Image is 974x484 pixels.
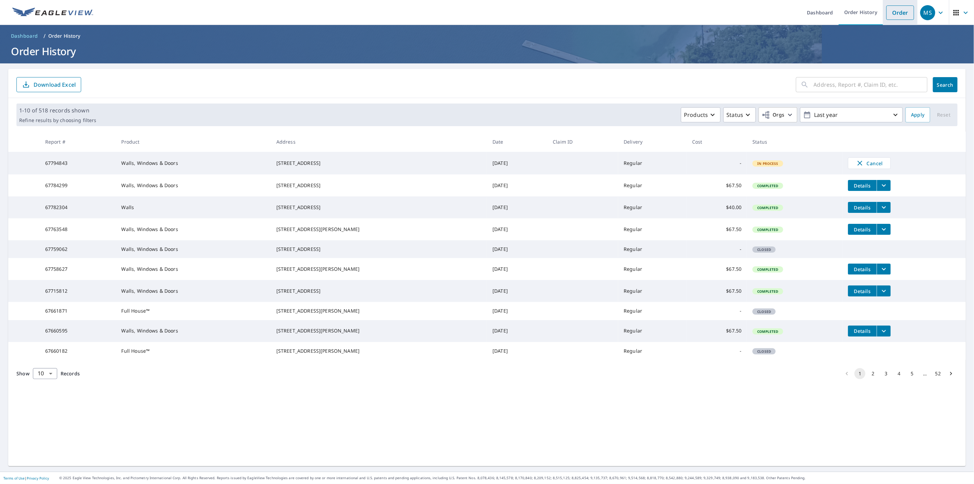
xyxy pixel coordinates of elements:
[814,75,927,94] input: Address, Report #, Claim ID, etc.
[276,226,482,233] div: [STREET_ADDRESS][PERSON_NAME]
[116,280,271,302] td: Walls, Windows & Doors
[487,218,547,240] td: [DATE]
[848,326,877,337] button: detailsBtn-67660595
[59,475,971,481] p: © 2025 Eagle View Technologies, Inc. and Pictometry International Corp. All Rights Reserved. Repo...
[759,107,797,122] button: Orgs
[877,202,891,213] button: filesDropdownBtn-67782304
[40,174,116,196] td: 67784299
[33,368,57,379] div: Show 10 records
[840,368,958,379] nav: pagination navigation
[40,152,116,174] td: 67794843
[618,320,687,342] td: Regular
[867,368,878,379] button: Go to page 2
[848,180,877,191] button: detailsBtn-67784299
[687,342,747,360] td: -
[16,370,29,377] span: Show
[800,107,903,122] button: Last year
[40,196,116,218] td: 67782304
[487,132,547,152] th: Date
[687,258,747,280] td: $67.50
[116,196,271,218] td: Walls
[16,77,81,92] button: Download Excel
[34,81,76,88] p: Download Excel
[40,320,116,342] td: 67660595
[276,288,482,294] div: [STREET_ADDRESS]
[687,218,747,240] td: $67.50
[40,302,116,320] td: 67661871
[933,77,958,92] button: Search
[40,132,116,152] th: Report #
[852,204,873,211] span: Details
[854,368,865,379] button: page 1
[8,31,966,41] nav: breadcrumb
[487,342,547,360] td: [DATE]
[753,267,782,272] span: Completed
[687,280,747,302] td: $67.50
[933,368,944,379] button: Go to page 52
[618,196,687,218] td: Regular
[852,328,873,334] span: Details
[116,218,271,240] td: Walls, Windows & Doors
[116,342,271,360] td: Full House™
[726,111,743,119] p: Status
[33,364,57,383] div: 10
[3,476,49,480] p: |
[920,5,935,20] div: MS
[618,152,687,174] td: Regular
[877,264,891,275] button: filesDropdownBtn-67758627
[27,476,49,481] a: Privacy Policy
[877,180,891,191] button: filesDropdownBtn-67784299
[487,196,547,218] td: [DATE]
[40,258,116,280] td: 67758627
[687,132,747,152] th: Cost
[40,218,116,240] td: 67763548
[43,32,46,40] li: /
[271,132,487,152] th: Address
[886,5,914,20] a: Order
[487,152,547,174] td: [DATE]
[116,240,271,258] td: Walls, Windows & Doors
[753,227,782,232] span: Completed
[618,258,687,280] td: Regular
[877,224,891,235] button: filesDropdownBtn-67763548
[852,266,873,273] span: Details
[848,286,877,297] button: detailsBtn-67715812
[547,132,618,152] th: Claim ID
[276,327,482,334] div: [STREET_ADDRESS][PERSON_NAME]
[116,132,271,152] th: Product
[848,224,877,235] button: detailsBtn-67763548
[618,342,687,360] td: Regular
[753,289,782,294] span: Completed
[618,302,687,320] td: Regular
[753,161,783,166] span: In Process
[116,302,271,320] td: Full House™
[48,33,80,39] p: Order History
[276,246,482,253] div: [STREET_ADDRESS]
[618,280,687,302] td: Regular
[12,8,93,18] img: EV Logo
[753,247,775,252] span: Closed
[116,152,271,174] td: Walls, Windows & Doors
[116,174,271,196] td: Walls, Windows & Doors
[848,264,877,275] button: detailsBtn-67758627
[894,368,904,379] button: Go to page 4
[946,368,957,379] button: Go to next page
[852,226,873,233] span: Details
[881,368,891,379] button: Go to page 3
[40,240,116,258] td: 67759062
[681,107,721,122] button: Products
[276,307,482,314] div: [STREET_ADDRESS][PERSON_NAME]
[877,326,891,337] button: filesDropdownBtn-67660595
[276,182,482,189] div: [STREET_ADDRESS]
[19,117,96,123] p: Refine results by choosing filters
[753,329,782,334] span: Completed
[487,302,547,320] td: [DATE]
[920,370,931,377] div: …
[747,132,842,152] th: Status
[487,320,547,342] td: [DATE]
[8,44,966,58] h1: Order History
[618,240,687,258] td: Regular
[618,174,687,196] td: Regular
[618,132,687,152] th: Delivery
[276,266,482,273] div: [STREET_ADDRESS][PERSON_NAME]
